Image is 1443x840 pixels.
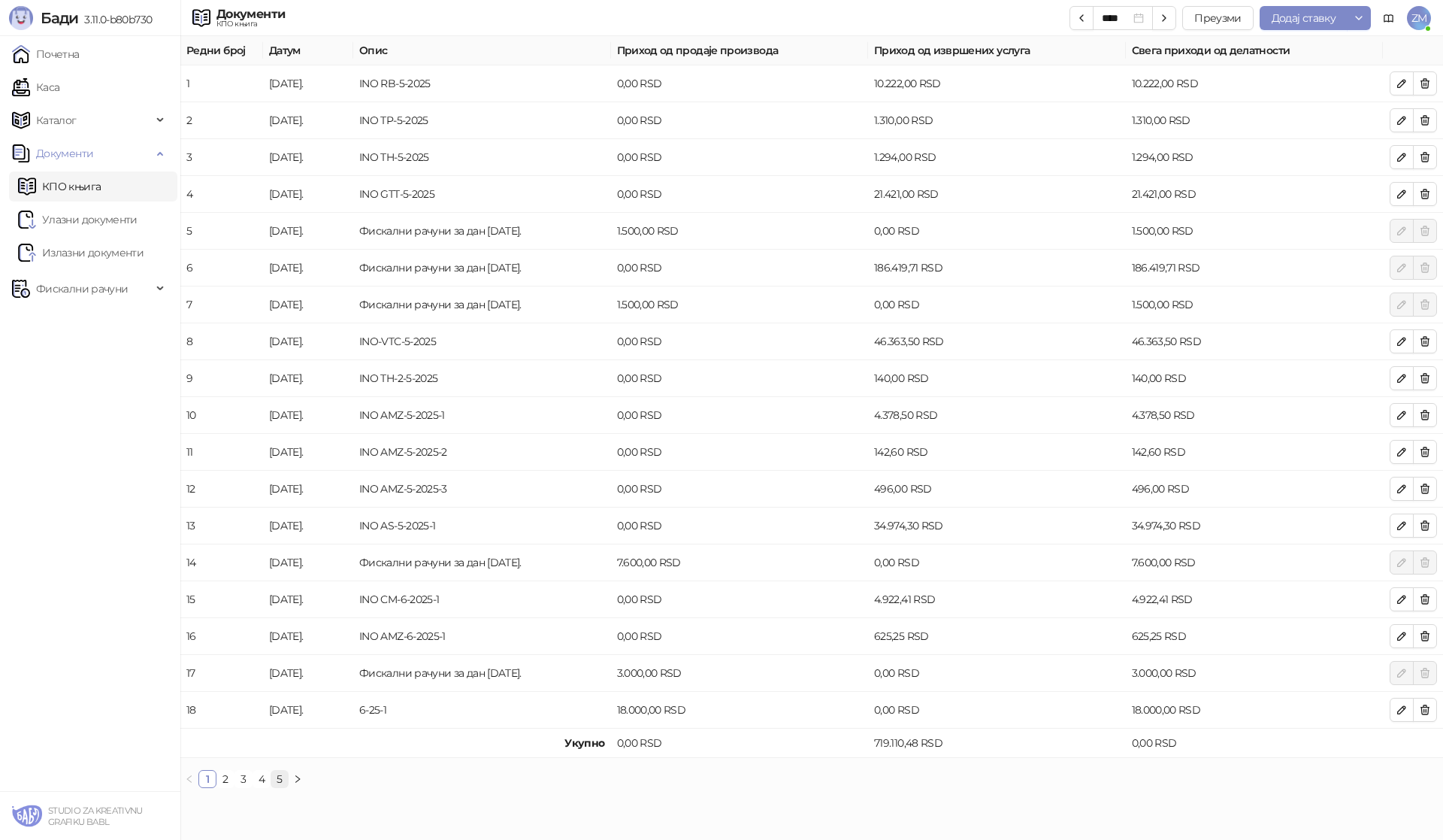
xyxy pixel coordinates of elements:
th: Датум [263,36,353,65]
td: INO GTT-5-2025 [353,176,611,213]
td: [DATE]. [263,139,353,176]
td: 0,00 RSD [611,323,869,360]
th: Опис [353,36,611,65]
td: [DATE]. [263,176,353,213]
td: 6 [180,250,263,287]
td: Фискални рачуни за дан 23. 5. 2025. [353,213,611,250]
td: INO CM-6-2025-1 [353,581,611,618]
td: INO TP-5-2025 [353,102,611,139]
td: 1.500,00 RSD [1126,213,1384,250]
a: 1 [199,771,216,787]
td: 1.294,00 RSD [1126,139,1384,176]
td: 3 [180,139,263,176]
td: 3.000,00 RSD [1126,655,1384,692]
a: Почетна [12,39,80,69]
a: 3 [235,771,252,787]
span: Бади [41,9,78,27]
td: 0,00 RSD [868,287,1126,323]
td: 0,00 RSD [868,692,1126,729]
span: 3.11.0-b80b730 [78,13,152,26]
td: INO TH-2-5-2025 [353,360,611,397]
td: [DATE]. [263,434,353,471]
td: 140,00 RSD [1126,360,1384,397]
td: 4.922,41 RSD [1126,581,1384,618]
td: 15 [180,581,263,618]
td: Фискални рачуни за дан 2. 6. 2025. [353,544,611,581]
span: left [185,775,194,784]
span: Каталог [36,105,77,135]
td: 1.500,00 RSD [611,287,869,323]
td: 9 [180,360,263,397]
td: 140,00 RSD [868,360,1126,397]
a: Документација [1377,6,1401,30]
td: 1.500,00 RSD [1126,287,1384,323]
a: 2 [217,771,234,787]
td: [DATE]. [263,360,353,397]
span: Додај ставку [1272,11,1336,25]
td: INO AMZ-5-2025-3 [353,471,611,508]
img: 64x64-companyLogo-4d0a4515-02ce-43d0-8af4-3da660a44a69.png [12,801,42,831]
td: [DATE]. [263,692,353,729]
td: 14 [180,544,263,581]
td: 18.000,00 RSD [611,692,869,729]
td: 186.419,71 RSD [1126,250,1384,287]
td: INO-VTC-5-2025 [353,323,611,360]
td: 8 [180,323,263,360]
td: 142,60 RSD [1126,434,1384,471]
td: 6-25-1 [353,692,611,729]
td: [DATE]. [263,250,353,287]
td: 0,00 RSD [611,729,869,758]
button: left [180,770,198,788]
td: 0,00 RSD [611,508,869,544]
td: 21.421,00 RSD [868,176,1126,213]
td: [DATE]. [263,508,353,544]
td: Фискални рачуни за дан 26. 5. 2025. [353,287,611,323]
li: 3 [234,770,253,788]
a: 4 [253,771,270,787]
td: 1.310,00 RSD [1126,102,1384,139]
td: [DATE]. [263,323,353,360]
td: 0,00 RSD [611,360,869,397]
li: Претходна страна [180,770,198,788]
th: Приход од извршених услуга [868,36,1126,65]
td: Фискални рачуни за дан 24. 5. 2025. [353,250,611,287]
td: 0,00 RSD [611,581,869,618]
td: 34.974,30 RSD [868,508,1126,544]
td: INO AS-5-2025-1 [353,508,611,544]
span: Фискални рачуни [36,274,128,304]
td: [DATE]. [263,618,353,655]
td: 1.500,00 RSD [611,213,869,250]
td: 186.419,71 RSD [868,250,1126,287]
th: Редни број [180,36,263,65]
td: 21.421,00 RSD [1126,176,1384,213]
span: ZM [1407,6,1431,30]
td: 3.000,00 RSD [611,655,869,692]
td: 0,00 RSD [868,213,1126,250]
td: 7 [180,287,263,323]
td: 17 [180,655,263,692]
td: INO RB-5-2025 [353,65,611,102]
td: 0,00 RSD [1126,729,1384,758]
strong: Укупно [564,736,604,750]
td: 5 [180,213,263,250]
td: 0,00 RSD [611,397,869,434]
td: 18.000,00 RSD [1126,692,1384,729]
td: 4.378,50 RSD [1126,397,1384,434]
td: 7.600,00 RSD [611,544,869,581]
td: [DATE]. [263,581,353,618]
td: [DATE]. [263,102,353,139]
td: 0,00 RSD [611,471,869,508]
td: 496,00 RSD [1126,471,1384,508]
td: 10 [180,397,263,434]
img: KPO knjiga [192,9,210,27]
td: 46.363,50 RSD [1126,323,1384,360]
span: right [293,775,302,784]
button: Преузми [1182,6,1254,30]
td: INO TH-5-2025 [353,139,611,176]
td: 719.110,48 RSD [868,729,1126,758]
a: 5 [271,771,288,787]
td: 625,25 RSD [868,618,1126,655]
td: [DATE]. [263,655,353,692]
td: 4.922,41 RSD [868,581,1126,618]
td: INO AMZ-6-2025-1 [353,618,611,655]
